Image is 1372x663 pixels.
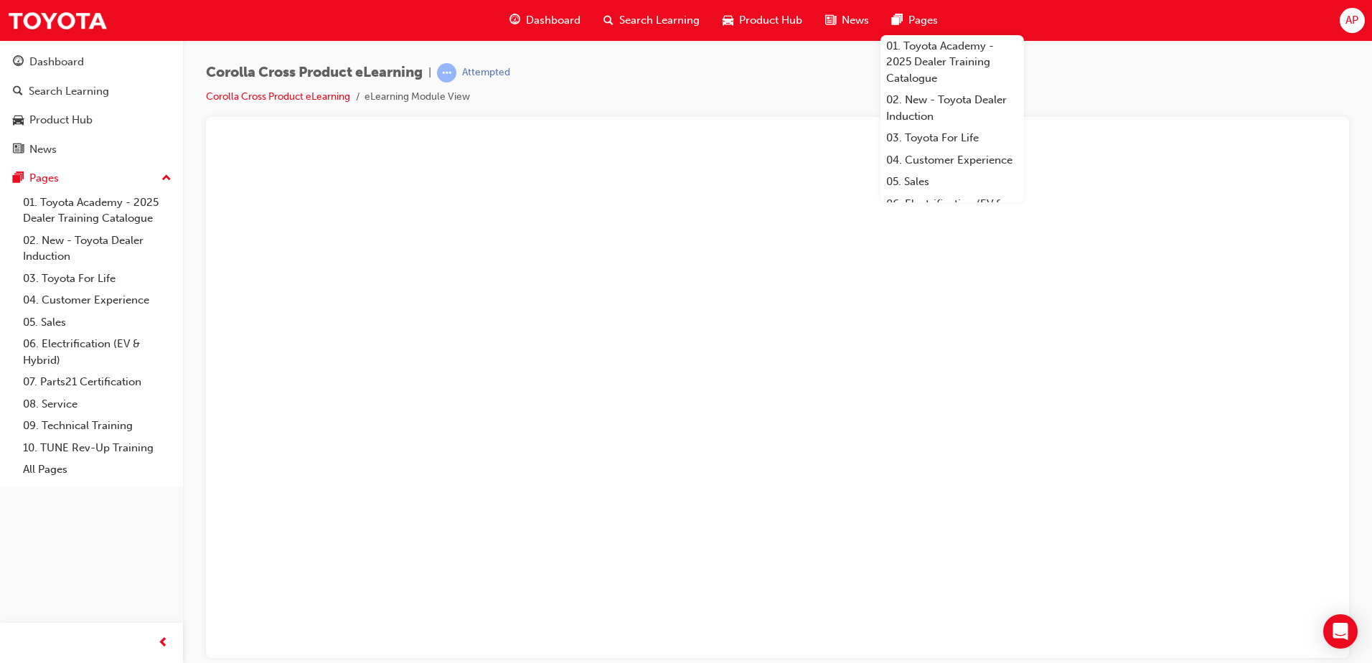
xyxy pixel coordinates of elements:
span: Pages [908,12,938,29]
span: Product Hub [739,12,802,29]
span: prev-icon [158,634,169,652]
li: eLearning Module View [365,89,470,105]
span: car-icon [13,114,24,127]
button: AP [1340,8,1365,33]
div: Open Intercom Messenger [1323,614,1358,649]
span: learningRecordVerb_ATTEMPT-icon [437,63,456,83]
div: Attempted [462,66,510,80]
div: Pages [29,170,59,187]
a: 03. Toyota For Life [17,268,177,290]
a: 01. Toyota Academy - 2025 Dealer Training Catalogue [17,192,177,230]
span: guage-icon [13,56,24,69]
a: 07. Parts21 Certification [17,371,177,393]
span: news-icon [13,144,24,156]
span: Search Learning [619,12,700,29]
button: Pages [6,165,177,192]
span: pages-icon [892,11,903,29]
span: car-icon [723,11,733,29]
a: 03. Toyota For Life [880,127,1024,149]
a: 10. TUNE Rev-Up Training [17,437,177,459]
span: AP [1345,12,1358,29]
a: Dashboard [6,49,177,75]
img: Trak [7,4,108,37]
a: 09. Technical Training [17,415,177,437]
a: 01. Toyota Academy - 2025 Dealer Training Catalogue [880,35,1024,90]
a: Corolla Cross Product eLearning [206,90,350,103]
div: Search Learning [29,83,109,100]
a: 02. New - Toyota Dealer Induction [880,89,1024,127]
a: Search Learning [6,78,177,105]
a: 08. Service [17,393,177,415]
button: DashboardSearch LearningProduct HubNews [6,46,177,165]
a: 06. Electrification (EV & Hybrid) [17,333,177,371]
a: pages-iconPages [880,6,949,35]
span: | [428,65,431,81]
div: Dashboard [29,54,84,70]
a: car-iconProduct Hub [711,6,814,35]
a: news-iconNews [814,6,880,35]
span: search-icon [13,85,23,98]
a: 06. Electrification (EV & Hybrid) [880,193,1024,231]
span: guage-icon [509,11,520,29]
span: up-icon [161,169,171,188]
a: guage-iconDashboard [498,6,592,35]
a: 02. New - Toyota Dealer Induction [17,230,177,268]
a: 05. Sales [880,171,1024,193]
a: search-iconSearch Learning [592,6,711,35]
span: search-icon [603,11,614,29]
a: 05. Sales [17,311,177,334]
a: Product Hub [6,107,177,133]
div: News [29,141,57,158]
a: News [6,136,177,163]
a: All Pages [17,459,177,481]
span: Corolla Cross Product eLearning [206,65,423,81]
a: 04. Customer Experience [17,289,177,311]
a: 04. Customer Experience [880,149,1024,171]
span: News [842,12,869,29]
span: pages-icon [13,172,24,185]
span: news-icon [825,11,836,29]
div: Product Hub [29,112,93,128]
span: Dashboard [526,12,581,29]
